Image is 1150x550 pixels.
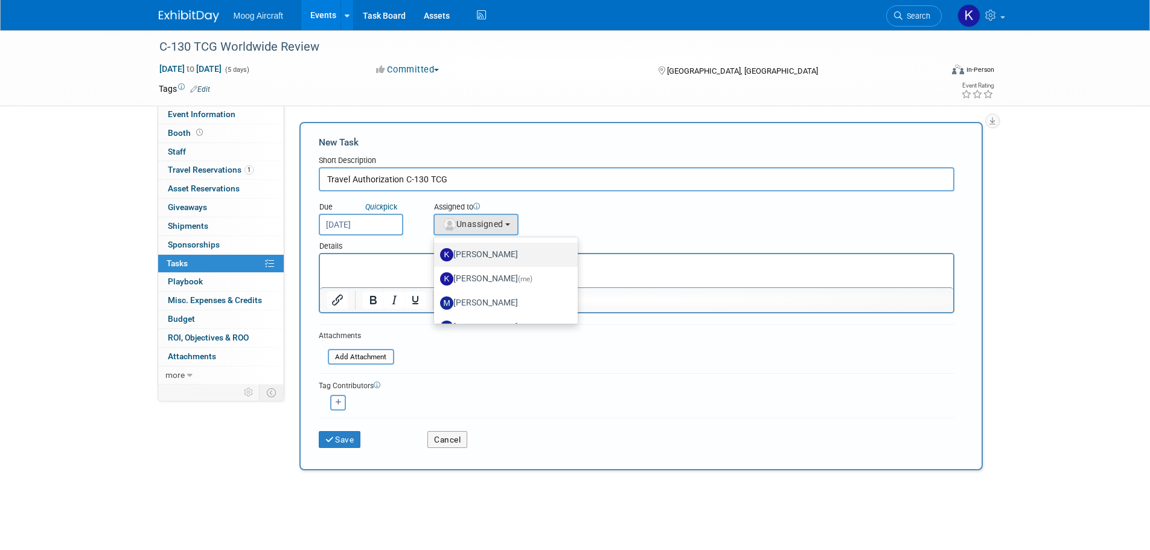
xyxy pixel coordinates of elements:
a: Playbook [158,273,284,291]
span: more [165,370,185,380]
input: Due Date [319,214,403,235]
a: Sponsorships [158,236,284,254]
span: Playbook [168,277,203,286]
span: Sponsorships [168,240,220,249]
button: Insert/edit link [327,292,348,309]
img: K.jpg [440,248,453,261]
img: Kelsey Blackley [957,4,980,27]
div: Event Rating [961,83,994,89]
a: more [158,366,284,385]
span: 1 [244,165,254,174]
div: Event Format [870,63,995,81]
a: Travel Reservations1 [158,161,284,179]
td: Tags [159,83,210,95]
label: [PERSON_NAME] [440,245,566,264]
span: ROI, Objectives & ROO [168,333,249,342]
button: Unassigned [433,214,519,235]
img: K.jpg [440,272,453,286]
span: Asset Reservations [168,184,240,193]
div: In-Person [966,65,994,74]
div: Tag Contributors [319,379,954,391]
span: (5 days) [224,66,249,74]
a: Tasks [158,255,284,273]
img: ExhibitDay [159,10,219,22]
img: Format-Inperson.png [952,65,964,74]
a: Edit [190,85,210,94]
div: New Task [319,136,954,149]
div: Details [319,235,954,253]
span: Search [902,11,930,21]
img: M.jpg [440,296,453,310]
span: to [185,64,196,74]
a: Attachments [158,348,284,366]
span: [GEOGRAPHIC_DATA], [GEOGRAPHIC_DATA] [667,66,818,75]
span: (me) [518,275,532,283]
a: Budget [158,310,284,328]
button: Bold [363,292,383,309]
label: [PERSON_NAME] [440,269,566,289]
span: Tasks [167,258,188,268]
div: Assigned to [433,202,579,214]
span: [DATE] [DATE] [159,63,222,74]
span: Travel Reservations [168,165,254,174]
a: Shipments [158,217,284,235]
span: Giveaways [168,202,207,212]
td: Personalize Event Tab Strip [238,385,260,400]
img: M.jpg [440,321,453,334]
span: Event Information [168,109,235,119]
button: Committed [372,63,444,76]
a: Booth [158,124,284,142]
span: Unassigned [442,219,503,229]
td: Toggle Event Tabs [259,385,284,400]
a: Misc. Expenses & Credits [158,292,284,310]
span: Booth [168,128,205,138]
div: Due [319,202,415,214]
div: Short Description [319,155,954,167]
a: Search [886,5,942,27]
i: Quick [365,202,383,211]
input: Name of task or a short description [319,167,954,191]
span: Misc. Expenses & Credits [168,295,262,305]
iframe: Rich Text Area [320,254,953,287]
button: Italic [384,292,404,309]
a: ROI, Objectives & ROO [158,329,284,347]
label: [PERSON_NAME] [440,293,566,313]
a: Staff [158,143,284,161]
a: Giveaways [158,199,284,217]
span: Budget [168,314,195,324]
span: Moog Aircraft [234,11,283,21]
label: [PERSON_NAME] [440,318,566,337]
div: Attachments [319,331,394,341]
a: Asset Reservations [158,180,284,198]
a: Event Information [158,106,284,124]
div: C-130 TCG Worldwide Review [155,36,924,58]
span: Attachments [168,351,216,361]
button: Save [319,431,361,448]
button: Cancel [427,431,467,448]
a: Quickpick [363,202,400,212]
button: Underline [405,292,426,309]
span: Shipments [168,221,208,231]
span: Booth not reserved yet [194,128,205,137]
span: Staff [168,147,186,156]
